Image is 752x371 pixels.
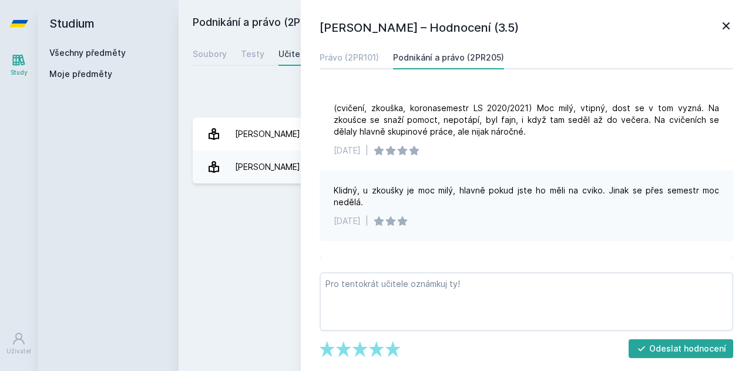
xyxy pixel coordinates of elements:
a: [PERSON_NAME] 2 hodnocení 3.5 [193,118,738,151]
div: Testy [241,48,264,60]
div: [PERSON_NAME] [235,122,300,146]
a: Soubory [193,42,227,66]
a: Učitelé [278,42,308,66]
div: [PERSON_NAME] [235,155,300,179]
h2: Podnikání a právo (2PR205) [193,14,606,33]
a: Testy [241,42,264,66]
a: Všechny předměty [49,48,126,58]
div: Klidný, u zkoušky je moc milý, hlavně pokud jste ho měli na cviko. Jinak se přes semestr moc nedělá. [334,185,719,208]
span: Moje předměty [49,68,112,80]
div: (cvičení, zkouška, koronasemestr LS 2020/2021) Moc milý, vtipný, dost se v tom vyzná. Na zkoušce ... [334,102,719,138]
div: Study [11,68,28,77]
div: Soubory [193,48,227,60]
a: Study [2,47,35,83]
div: [DATE] [334,145,361,156]
a: [PERSON_NAME] 1 hodnocení 1.0 [193,151,738,183]
div: Uživatel [6,347,31,356]
div: Učitelé [278,48,308,60]
div: | [365,145,368,156]
a: Uživatel [2,326,35,362]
